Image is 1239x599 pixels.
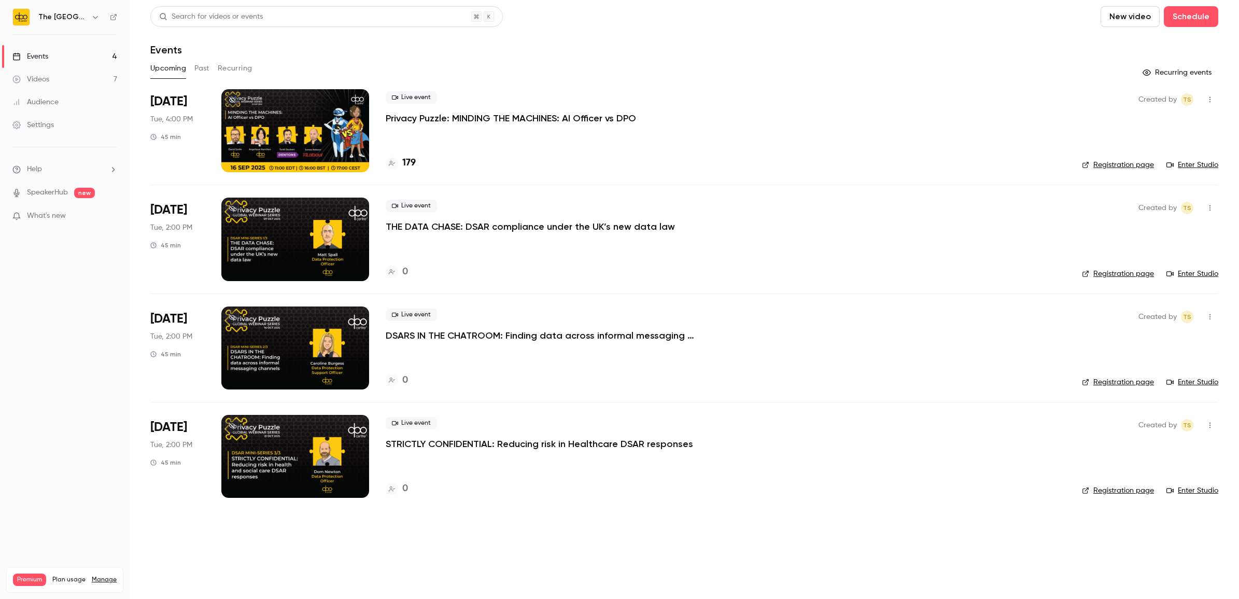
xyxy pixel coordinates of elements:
div: Videos [12,74,49,85]
a: STRICTLY CONFIDENTIAL: Reducing risk in Healthcare DSAR responses [386,438,693,450]
span: TS [1183,311,1191,323]
button: Recurring [218,60,252,77]
div: Oct 7 Tue, 2:00 PM (Europe/London) [150,198,205,281]
div: 45 min [150,241,181,249]
div: Oct 21 Tue, 2:00 PM (Europe/London) [150,415,205,498]
a: THE DATA CHASE: DSAR compliance under the UK’s new data law [386,220,675,233]
a: Enter Studio [1166,377,1218,387]
span: TS [1183,419,1191,431]
span: Tue, 2:00 PM [150,222,192,233]
span: [DATE] [150,419,187,436]
div: Search for videos or events [159,11,263,22]
span: Live event [386,91,437,104]
a: Registration page [1082,485,1154,496]
a: Registration page [1082,269,1154,279]
div: Sep 16 Tue, 4:00 PM (Europe/London) [150,89,205,172]
button: Upcoming [150,60,186,77]
button: Past [194,60,209,77]
div: Audience [12,97,59,107]
span: Created by [1138,93,1177,106]
a: 179 [386,156,416,170]
li: help-dropdown-opener [12,164,117,175]
div: Settings [12,120,54,130]
span: Created by [1138,311,1177,323]
h1: Events [150,44,182,56]
span: [DATE] [150,311,187,327]
span: Help [27,164,42,175]
a: Registration page [1082,160,1154,170]
a: Enter Studio [1166,160,1218,170]
a: Enter Studio [1166,485,1218,496]
a: Registration page [1082,377,1154,387]
button: Recurring events [1138,64,1218,81]
span: What's new [27,211,66,221]
span: Tue, 2:00 PM [150,331,192,342]
h4: 0 [402,265,408,279]
h6: The [GEOGRAPHIC_DATA] [38,12,87,22]
span: Taylor Swann [1181,93,1193,106]
span: [DATE] [150,93,187,110]
div: 45 min [150,458,181,467]
span: Premium [13,574,46,586]
span: TS [1183,202,1191,214]
iframe: Noticeable Trigger [105,212,117,221]
a: SpeakerHub [27,187,68,198]
a: 0 [386,373,408,387]
a: 0 [386,265,408,279]
a: DSARS IN THE CHATROOM: Finding data across informal messaging channels [386,329,697,342]
a: Manage [92,576,117,584]
div: Oct 14 Tue, 2:00 PM (Europe/London) [150,307,205,389]
span: Live event [386,200,437,212]
div: 45 min [150,133,181,141]
span: Created by [1138,419,1177,431]
span: TS [1183,93,1191,106]
h4: 179 [402,156,416,170]
div: Events [12,51,48,62]
span: Plan usage [52,576,86,584]
div: 45 min [150,350,181,358]
a: Privacy Puzzle: MINDING THE MACHINES: AI Officer vs DPO [386,112,636,124]
h4: 0 [402,373,408,387]
span: Created by [1138,202,1177,214]
img: The DPO Centre [13,9,30,25]
button: Schedule [1164,6,1218,27]
span: Tue, 2:00 PM [150,440,192,450]
button: New video [1101,6,1160,27]
span: [DATE] [150,202,187,218]
span: Live event [386,309,437,321]
a: Enter Studio [1166,269,1218,279]
span: Live event [386,417,437,429]
span: Taylor Swann [1181,419,1193,431]
span: new [74,188,95,198]
h4: 0 [402,482,408,496]
span: Taylor Swann [1181,202,1193,214]
a: 0 [386,482,408,496]
span: Tue, 4:00 PM [150,114,193,124]
span: Taylor Swann [1181,311,1193,323]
